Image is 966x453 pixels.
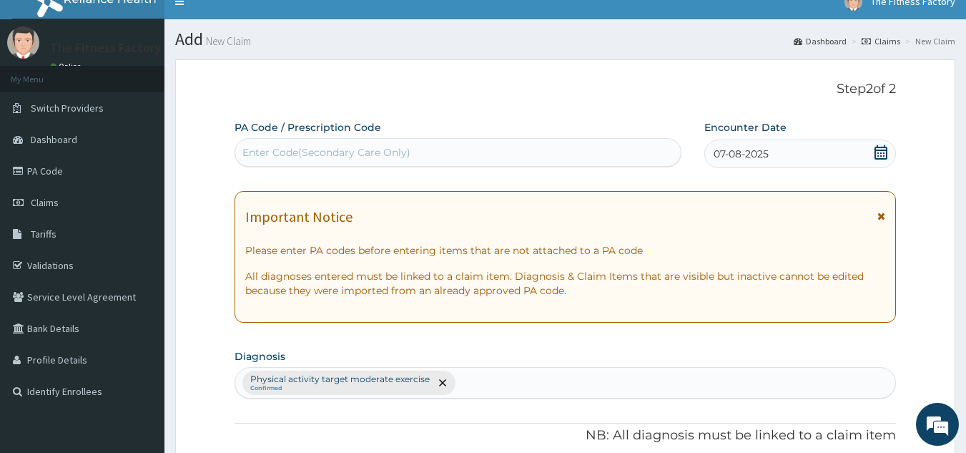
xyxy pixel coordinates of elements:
[31,228,56,240] span: Tariffs
[235,7,269,42] div: Minimize live chat window
[50,42,161,54] p: The Fitness Factory
[235,349,285,364] label: Diagnosis
[862,35,900,47] a: Claims
[794,35,847,47] a: Dashboard
[7,26,39,59] img: User Image
[175,30,955,49] h1: Add
[203,36,251,47] small: New Claim
[245,243,886,258] p: Please enter PA codes before entering items that are not attached to a PA code
[245,209,353,225] h1: Important Notice
[242,145,410,160] div: Enter Code(Secondary Care Only)
[704,120,787,135] label: Encounter Date
[31,133,77,146] span: Dashboard
[714,147,769,161] span: 07-08-2025
[235,120,381,135] label: PA Code / Prescription Code
[235,82,897,97] p: Step 2 of 2
[50,62,84,72] a: Online
[235,427,897,445] p: NB: All diagnosis must be linked to a claim item
[7,301,272,351] textarea: Type your message and hit 'Enter'
[74,80,240,99] div: Chat with us now
[31,102,104,115] span: Switch Providers
[245,269,886,298] p: All diagnoses entered must be linked to a claim item. Diagnosis & Claim Items that are visible bu...
[902,35,955,47] li: New Claim
[31,196,59,209] span: Claims
[83,135,197,280] span: We're online!
[26,72,58,107] img: d_794563401_company_1708531726252_794563401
